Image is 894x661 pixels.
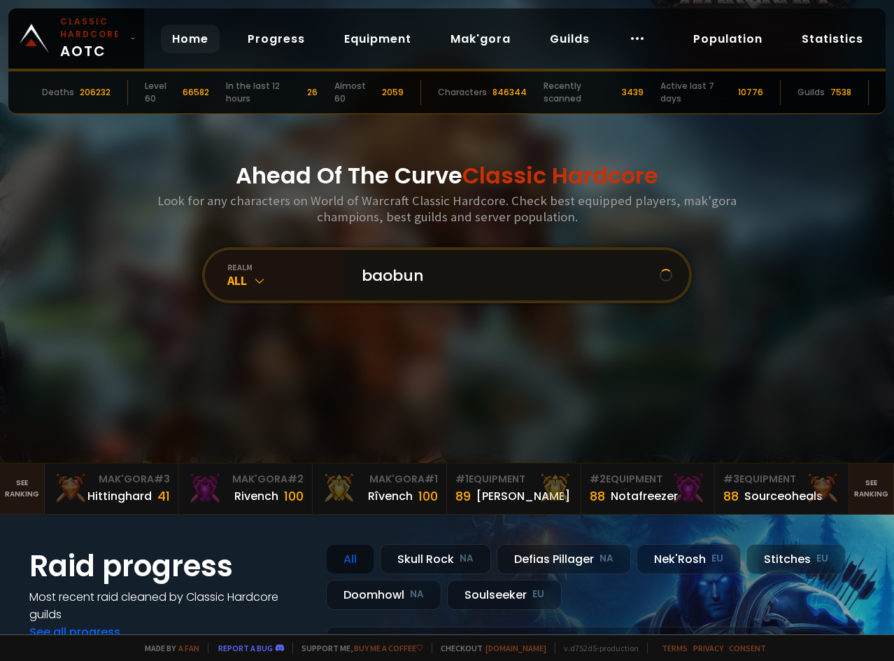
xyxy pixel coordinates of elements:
[234,487,278,505] div: Rivench
[738,86,763,99] div: 10776
[45,464,179,514] a: Mak'Gora#3Hittinghard41
[183,86,209,99] div: 66582
[284,487,304,506] div: 100
[29,544,309,588] h1: Raid progress
[660,80,732,105] div: Active last 7 days
[87,487,152,505] div: Hittinghard
[581,464,716,514] a: #2Equipment88Notafreezer
[723,472,840,487] div: Equipment
[816,552,828,566] small: EU
[154,472,170,486] span: # 3
[455,472,469,486] span: # 1
[532,587,544,601] small: EU
[236,159,658,193] h1: Ahead Of The Curve
[455,472,572,487] div: Equipment
[797,86,825,99] div: Guilds
[353,250,660,300] input: Search a character...
[497,544,631,574] div: Defias Pillager
[145,80,177,105] div: Level 60
[830,86,851,99] div: 7538
[307,86,318,99] div: 26
[218,643,273,653] a: Report a bug
[599,552,613,566] small: NA
[590,472,606,486] span: # 2
[29,588,309,623] h4: Most recent raid cleaned by Classic Hardcore guilds
[693,643,723,653] a: Privacy
[439,25,522,53] a: Mak'gora
[226,80,302,105] div: In the last 12 hours
[729,643,766,653] a: Consent
[662,643,688,653] a: Terms
[42,86,74,99] div: Deaths
[326,580,441,610] div: Doomhowl
[746,544,846,574] div: Stitches
[326,544,374,574] div: All
[723,472,739,486] span: # 3
[539,25,601,53] a: Guilds
[60,15,125,62] span: AOTC
[460,552,474,566] small: NA
[447,464,581,514] a: #1Equipment89[PERSON_NAME]
[425,472,438,486] span: # 1
[354,643,423,653] a: Buy me a coffee
[152,193,742,225] h3: Look for any characters on World of Warcraft Classic Hardcore. Check best equipped players, mak'g...
[418,487,438,506] div: 100
[29,624,120,640] a: See all progress
[590,487,605,506] div: 88
[236,25,316,53] a: Progress
[80,86,111,99] div: 206232
[492,86,527,99] div: 846344
[432,643,546,653] span: Checkout
[178,643,199,653] a: a fan
[622,86,644,99] div: 3439
[476,487,570,505] div: [PERSON_NAME]
[321,472,438,487] div: Mak'Gora
[53,472,170,487] div: Mak'Gora
[611,487,678,505] div: Notafreezer
[8,8,144,69] a: Classic HardcoreAOTC
[157,487,170,506] div: 41
[368,487,413,505] div: Rîvench
[136,643,199,653] span: Made by
[715,464,849,514] a: #3Equipment88Sourceoheals
[288,472,304,486] span: # 2
[410,587,424,601] small: NA
[637,544,741,574] div: Nek'Rosh
[438,86,487,99] div: Characters
[60,15,125,41] small: Classic Hardcore
[555,643,639,653] span: v. d752d5 - production
[380,544,491,574] div: Skull Rock
[447,580,562,610] div: Soulseeker
[313,464,447,514] a: Mak'Gora#1Rîvench100
[382,86,404,99] div: 2059
[161,25,220,53] a: Home
[334,80,376,105] div: Almost 60
[455,487,471,506] div: 89
[744,487,823,505] div: Sourceoheals
[711,552,723,566] small: EU
[682,25,774,53] a: Population
[179,464,313,514] a: Mak'Gora#2Rivench100
[292,643,423,653] span: Support me,
[187,472,304,487] div: Mak'Gora
[227,262,345,272] div: realm
[790,25,874,53] a: Statistics
[485,643,546,653] a: [DOMAIN_NAME]
[723,487,739,506] div: 88
[227,272,345,288] div: All
[590,472,707,487] div: Equipment
[849,464,894,514] a: Seeranking
[333,25,423,53] a: Equipment
[544,80,616,105] div: Recently scanned
[462,160,658,191] span: Classic Hardcore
